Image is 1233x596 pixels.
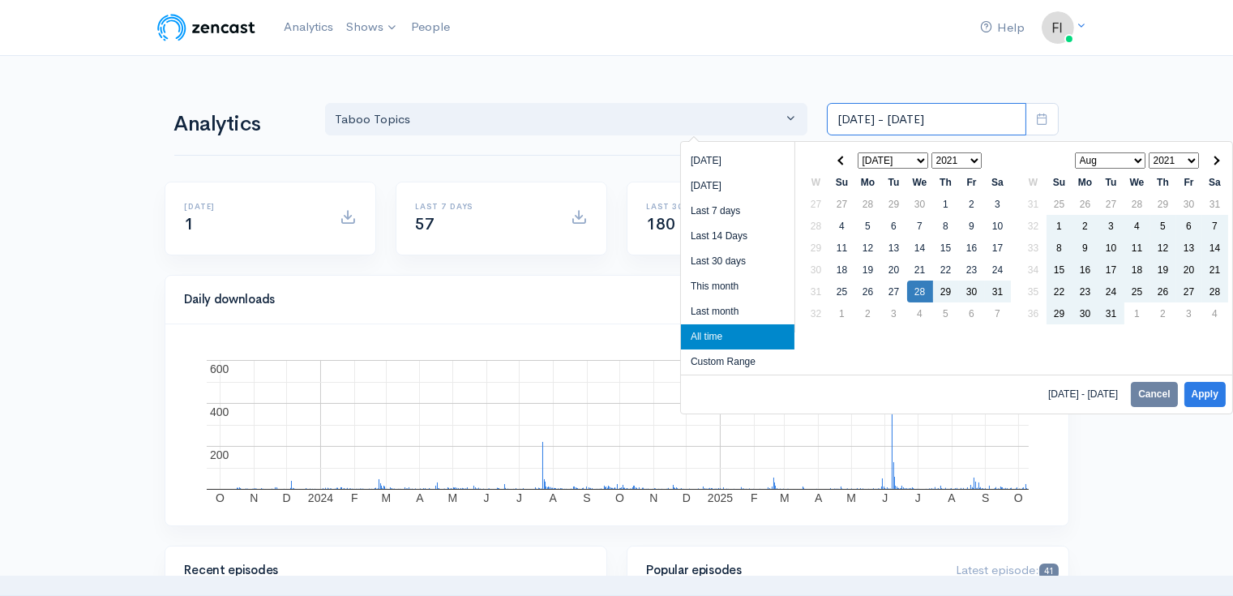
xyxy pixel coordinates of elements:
td: 2 [1072,215,1098,237]
td: 32 [1021,215,1047,237]
td: 19 [855,259,881,281]
td: 21 [1202,259,1228,281]
div: A chart. [185,344,1050,506]
a: Shows [340,10,405,45]
td: 4 [1124,215,1150,237]
td: 28 [855,193,881,215]
td: 29 [1150,193,1176,215]
td: 3 [1098,215,1124,237]
td: 2 [959,193,985,215]
h4: Daily downloads [185,293,867,307]
th: Sa [985,171,1011,193]
td: 11 [829,237,855,259]
a: Help [974,11,1032,45]
th: W [1021,171,1047,193]
text: F [350,491,357,504]
td: 30 [959,281,985,302]
text: J [914,491,920,504]
td: 6 [1176,215,1202,237]
h4: Popular episodes [647,564,937,577]
td: 25 [1047,193,1072,215]
th: Fr [1176,171,1202,193]
td: 3 [881,302,907,324]
th: Fr [959,171,985,193]
td: 30 [1072,302,1098,324]
span: 57 [416,214,435,234]
td: 12 [855,237,881,259]
td: 26 [855,281,881,302]
td: 5 [1150,215,1176,237]
text: A [948,491,956,504]
td: 27 [1098,193,1124,215]
td: 18 [1124,259,1150,281]
td: 17 [1098,259,1124,281]
li: Last month [681,299,794,324]
h1: Analytics [174,113,306,136]
td: 8 [1047,237,1072,259]
span: 1 [185,214,195,234]
td: 31 [1202,193,1228,215]
text: S [982,491,989,504]
td: 6 [881,215,907,237]
td: 1 [1047,215,1072,237]
li: Last 14 Days [681,224,794,249]
text: 2024 [307,491,332,504]
a: People [405,10,456,45]
td: 25 [1124,281,1150,302]
button: Cancel [1131,382,1177,407]
td: 22 [1047,281,1072,302]
text: 2025 [707,491,732,504]
td: 8 [933,215,959,237]
th: Mo [1072,171,1098,193]
td: 21 [907,259,933,281]
li: All time [681,324,794,349]
td: 20 [881,259,907,281]
div: Taboo Topics [336,110,783,129]
text: M [381,491,391,504]
td: 11 [1124,237,1150,259]
a: Analytics [277,10,340,45]
text: N [649,491,657,504]
text: 200 [210,448,229,461]
td: 27 [881,281,907,302]
td: 2 [855,302,881,324]
td: 29 [1047,302,1072,324]
td: 26 [1072,193,1098,215]
td: 31 [1021,193,1047,215]
td: 29 [803,237,829,259]
td: 27 [1176,281,1202,302]
td: 28 [803,215,829,237]
text: F [750,491,757,504]
td: 17 [985,237,1011,259]
td: 7 [1202,215,1228,237]
td: 23 [1072,281,1098,302]
td: 20 [1176,259,1202,281]
td: 6 [959,302,985,324]
th: Tu [881,171,907,193]
li: [DATE] [681,174,794,199]
span: Latest episode: [956,562,1058,577]
td: 29 [881,193,907,215]
td: 29 [933,281,959,302]
text: O [615,491,624,504]
text: N [250,491,258,504]
text: J [483,491,489,504]
td: 26 [1150,281,1176,302]
td: 22 [933,259,959,281]
td: 3 [985,193,1011,215]
img: ZenCast Logo [155,11,258,44]
th: Sa [1202,171,1228,193]
text: S [583,491,590,504]
td: 27 [803,193,829,215]
text: M [780,491,790,504]
td: 28 [1124,193,1150,215]
td: 3 [1176,302,1202,324]
td: 4 [907,302,933,324]
text: D [682,491,690,504]
td: 1 [933,193,959,215]
td: 28 [907,281,933,302]
button: Apply [1184,382,1226,407]
text: J [882,491,888,504]
th: Mo [855,171,881,193]
text: O [216,491,225,504]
